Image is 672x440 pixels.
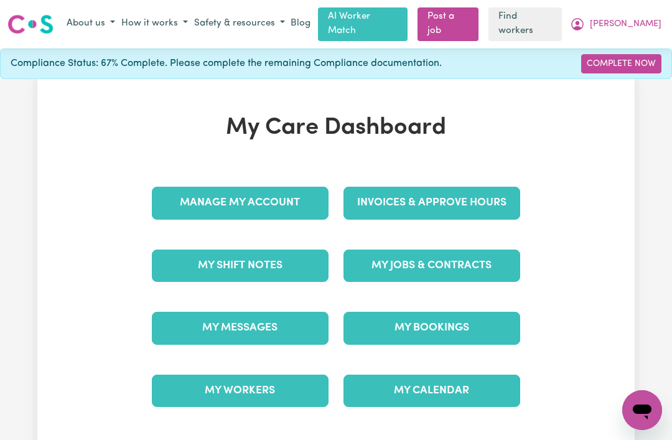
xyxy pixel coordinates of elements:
img: Careseekers logo [7,13,54,35]
a: My Messages [152,312,329,344]
a: My Jobs & Contracts [343,250,520,282]
button: Safety & resources [191,14,288,34]
a: My Workers [152,375,329,407]
span: Compliance Status: 67% Complete. Please complete the remaining Compliance documentation. [11,56,442,71]
button: My Account [567,14,665,35]
a: Invoices & Approve Hours [343,187,520,219]
button: How it works [118,14,191,34]
a: My Shift Notes [152,250,329,282]
a: Find workers [488,7,562,41]
a: Post a job [418,7,478,41]
iframe: Button to launch messaging window [622,390,662,430]
a: My Calendar [343,375,520,407]
span: [PERSON_NAME] [590,17,661,31]
a: Manage My Account [152,187,329,219]
h1: My Care Dashboard [144,114,528,143]
a: AI Worker Match [318,7,408,41]
a: Careseekers logo [7,10,54,39]
a: My Bookings [343,312,520,344]
a: Complete Now [581,54,661,73]
a: Blog [288,14,313,34]
button: About us [63,14,118,34]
